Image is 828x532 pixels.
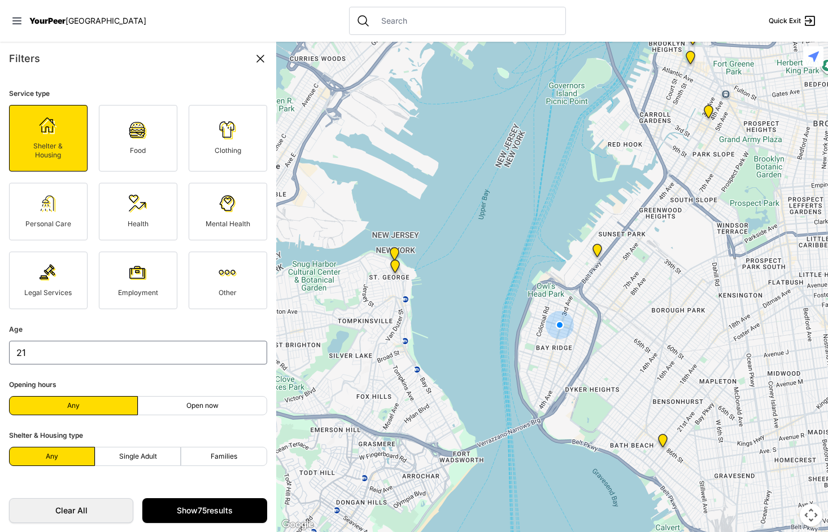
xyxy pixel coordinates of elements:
[99,105,177,172] a: Food
[128,219,149,228] span: Health
[99,252,177,309] a: Employment
[9,380,56,389] span: Opening hours
[800,504,822,526] button: Map camera controls
[215,146,241,155] span: Clothing
[66,16,146,25] span: [GEOGRAPHIC_DATA]
[769,16,801,25] span: Quick Exit
[29,16,66,25] span: YourPeer
[130,146,146,155] span: Food
[186,401,219,410] span: Open now
[33,142,63,159] span: Shelter & Housing
[683,51,698,69] div: Brooklyn Housing Court, Clerk's Office
[546,311,574,339] div: You are here!
[189,183,267,240] a: Mental Health
[9,105,88,172] a: Shelter & Housing
[189,105,267,172] a: Clothing
[21,505,121,516] span: Clear All
[211,452,237,461] span: Families
[25,219,71,228] span: Personal Care
[656,434,670,452] div: Bensonhurst
[9,498,133,523] a: Clear All
[99,183,177,240] a: Health
[24,288,72,297] span: Legal Services
[279,517,316,532] img: Google
[67,401,80,410] span: Any
[219,288,237,297] span: Other
[9,89,50,98] span: Service type
[9,325,23,333] span: Age
[9,52,40,64] span: Filters
[769,14,817,28] a: Quick Exit
[46,452,58,461] span: Any
[9,252,88,309] a: Legal Services
[9,183,88,240] a: Personal Care
[29,17,146,24] a: YourPeer[GEOGRAPHIC_DATA]
[686,32,700,50] div: Headquarters
[119,452,157,461] span: Single Adult
[374,15,559,27] input: Search
[590,244,604,262] div: Muslim Community Center (MCC)
[279,517,316,532] a: Open this area in Google Maps (opens a new window)
[142,498,267,523] a: Show75results
[118,288,158,297] span: Employment
[9,431,83,439] span: Shelter & Housing type
[189,252,267,309] a: Other
[387,247,402,265] div: Adult Drop-in Center
[9,341,267,364] input: Enter Age
[206,219,250,228] span: Mental Health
